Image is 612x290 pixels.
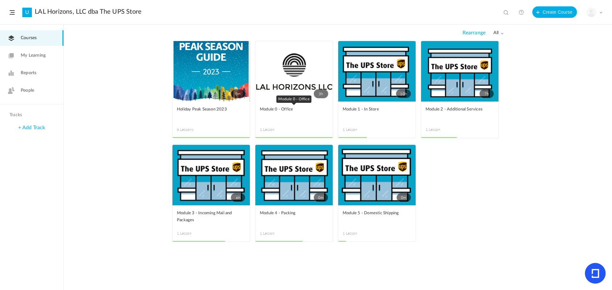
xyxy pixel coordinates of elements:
span: 0m [314,193,328,202]
span: 0m [231,89,245,98]
span: all [493,30,504,36]
span: 1 Lesson [426,127,460,132]
span: Rearrange [463,30,485,36]
h4: Tracks [10,112,52,118]
a: Module 4 - Packing [260,210,328,224]
span: My Learning [21,52,46,59]
a: Module 5 - Domestic Shipping [343,210,411,224]
span: 1 Lesson [343,127,377,132]
span: People [21,87,34,94]
a: LAL Horizons, LLC dba The UPS Store [35,8,142,16]
a: Module 3 - Incoming Mail and Packages [177,210,245,224]
span: Module 5 - Domestic Shipping [343,210,402,217]
button: Create Course [532,6,577,18]
span: 1 Lesson [260,127,294,132]
a: + Add Track [18,125,45,130]
span: Courses [21,35,37,41]
span: Module 1 - In Store [343,106,402,113]
a: Holiday Peak Season 2023 [177,106,245,120]
a: 0m [255,145,333,205]
a: 0m [172,41,250,102]
span: 6 Lessons [177,127,211,132]
a: 3h [255,41,333,102]
a: Module 0 - Office [260,106,328,120]
span: Module 3 - Incoming Mail and Packages [177,210,236,224]
a: 10h [338,41,416,102]
span: Reports [21,70,36,76]
span: 3h [314,89,328,98]
a: 7h [421,41,499,102]
a: 6h [172,145,250,205]
span: Module 4 - Packing [260,210,319,217]
a: 0m [338,145,416,205]
span: Module 2 - Additional Services [426,106,484,113]
img: user-image.png [587,8,596,17]
span: 0m [397,193,411,202]
span: 7h [479,89,494,98]
a: U [22,8,32,17]
span: Holiday Peak Season 2023 [177,106,236,113]
span: 1 Lesson [260,230,294,236]
a: Module 1 - In Store [343,106,411,120]
a: Module 2 - Additional Services [426,106,494,120]
span: 6h [231,193,245,202]
span: 10h [396,89,411,98]
span: 1 Lesson [177,230,211,236]
span: 1 Lesson [343,230,377,236]
span: Module 0 - Office [260,106,319,113]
